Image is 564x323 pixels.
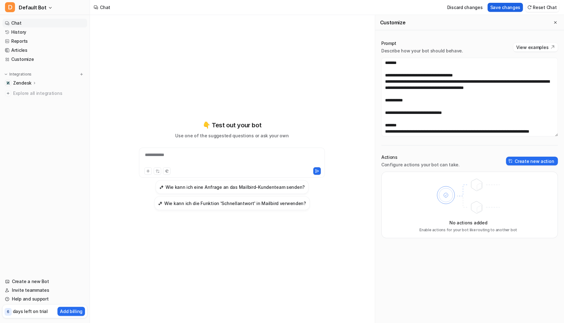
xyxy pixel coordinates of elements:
[506,157,558,165] button: Create new action
[381,162,460,168] p: Configure actions your bot can take.
[381,48,463,54] p: Describe how your bot should behave.
[444,3,485,12] button: Discard changes
[158,201,162,206] img: Wie kann ich die Funktion 'Schnellantwort' in Mailbird verwenden?
[60,308,82,315] p: Add billing
[166,184,305,190] h3: Wie kann ich eine Anfrage an das Mailbird-Kundenteam senden?
[2,55,87,64] a: Customize
[381,154,460,160] p: Actions
[5,2,15,12] span: D
[13,80,32,86] p: Zendesk
[79,72,84,76] img: menu_add.svg
[2,19,87,27] a: Chat
[2,295,87,303] a: Help and support
[57,307,85,316] button: Add billing
[527,5,532,10] img: reset
[175,132,289,139] p: Use one of the suggested questions or ask your own
[2,89,87,98] a: Explore all integrations
[13,88,85,98] span: Explore all integrations
[7,309,9,315] p: 6
[9,72,32,77] p: Integrations
[2,46,87,55] a: Articles
[2,37,87,46] a: Reports
[380,19,405,26] h2: Customize
[156,180,309,194] button: Wie kann ich eine Anfrage an das Mailbird-Kundenteam senden?Wie kann ich eine Anfrage an das Mail...
[6,81,10,85] img: Zendesk
[164,200,306,207] h3: Wie kann ich die Funktion 'Schnellantwort' in Mailbird verwenden?
[525,3,559,12] button: Reset Chat
[4,72,8,76] img: expand menu
[381,40,463,46] p: Prompt
[487,3,523,12] button: Save changes
[5,90,11,96] img: explore all integrations
[2,71,33,77] button: Integrations
[203,120,261,130] p: 👇 Test out your bot
[2,277,87,286] a: Create a new Bot
[508,159,513,163] img: create-action-icon.svg
[154,196,310,210] button: Wie kann ich die Funktion 'Schnellantwort' in Mailbird verwenden?Wie kann ich die Funktion 'Schne...
[419,227,517,233] p: Enable actions for your bot like routing to another bot
[513,43,558,51] button: View examples
[2,28,87,37] a: History
[19,3,47,12] span: Default Bot
[552,19,559,26] button: Close flyout
[13,308,48,315] p: days left on trial
[449,219,487,226] p: No actions added
[2,286,87,295] a: Invite teammates
[100,4,110,11] div: Chat
[159,185,164,189] img: Wie kann ich eine Anfrage an das Mailbird-Kundenteam senden?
